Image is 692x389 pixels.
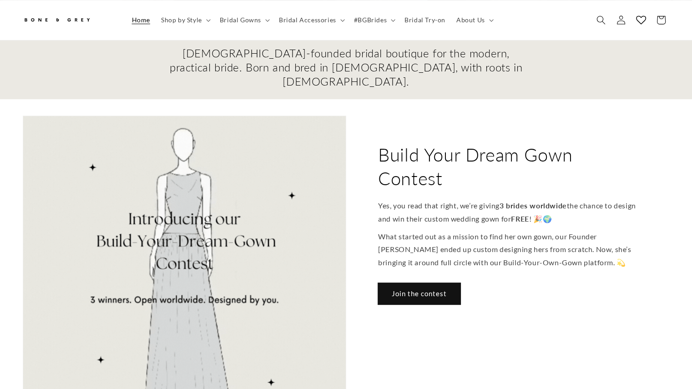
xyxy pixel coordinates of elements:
a: Bridal Try-on [399,10,451,30]
span: Shop by Style [161,16,202,24]
summary: Shop by Style [156,10,214,30]
span: About Us [456,16,485,24]
span: Bridal Try-on [404,16,445,24]
summary: Bridal Accessories [273,10,349,30]
a: Join the contest [378,283,460,304]
span: Home [132,16,150,24]
span: Bridal Accessories [279,16,336,24]
img: Bone and Grey Bridal [23,13,91,28]
span: #BGBrides [354,16,387,24]
strong: 3 brides worldwide [499,201,566,210]
span: Bridal Gowns [220,16,261,24]
summary: #BGBrides [349,10,399,30]
strong: FREE [511,214,529,223]
summary: Search [591,10,611,30]
p: Yes, you read that right, we’re giving the chance to design and win their custom wedding gown for... [378,199,638,226]
summary: About Us [451,10,497,30]
h2: [DEMOGRAPHIC_DATA]-founded bridal boutique for the modern, practical bride. Born and bred in [DEM... [169,46,524,89]
h2: Build Your Dream Gown Contest [378,143,638,190]
p: What started out as a mission to find her own gown, our Founder [PERSON_NAME] ended up custom des... [378,230,638,269]
a: Bone and Grey Bridal [20,9,117,31]
summary: Bridal Gowns [214,10,273,30]
a: Home [126,10,156,30]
